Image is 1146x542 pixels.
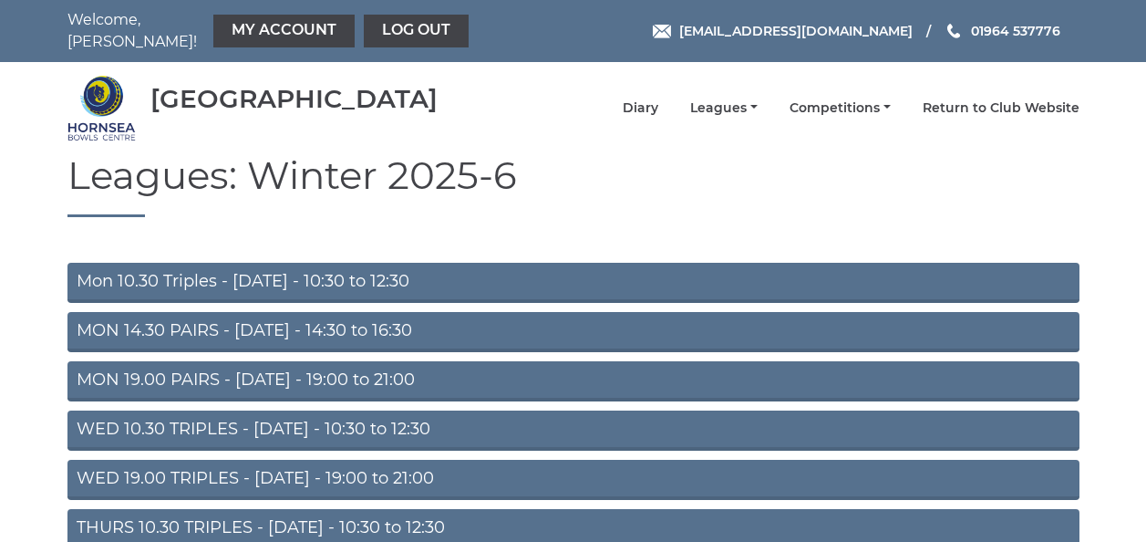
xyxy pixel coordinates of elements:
h1: Leagues: Winter 2025-6 [67,154,1079,217]
img: Email [653,25,671,38]
a: WED 19.00 TRIPLES - [DATE] - 19:00 to 21:00 [67,460,1079,500]
a: Mon 10.30 Triples - [DATE] - 10:30 to 12:30 [67,263,1079,303]
a: Return to Club Website [923,99,1079,117]
a: Diary [623,99,658,117]
nav: Welcome, [PERSON_NAME]! [67,9,473,53]
a: MON 14.30 PAIRS - [DATE] - 14:30 to 16:30 [67,312,1079,352]
span: [EMAIL_ADDRESS][DOMAIN_NAME] [679,23,913,39]
a: Competitions [790,99,891,117]
div: [GEOGRAPHIC_DATA] [150,85,438,113]
a: Phone us 01964 537776 [945,21,1060,41]
a: WED 10.30 TRIPLES - [DATE] - 10:30 to 12:30 [67,411,1079,451]
a: MON 19.00 PAIRS - [DATE] - 19:00 to 21:00 [67,361,1079,401]
a: Log out [364,15,469,47]
a: Leagues [690,99,758,117]
a: Email [EMAIL_ADDRESS][DOMAIN_NAME] [653,21,913,41]
span: 01964 537776 [971,23,1060,39]
a: My Account [213,15,355,47]
img: Phone us [947,24,960,38]
img: Hornsea Bowls Centre [67,74,136,142]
